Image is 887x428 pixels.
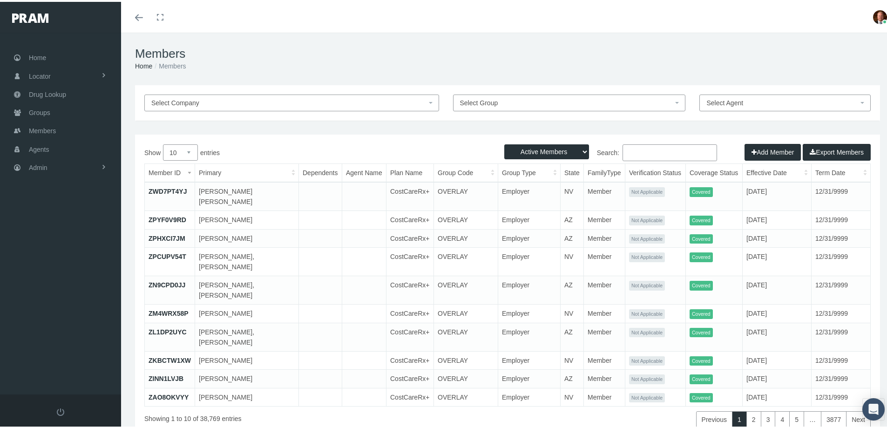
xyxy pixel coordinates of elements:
[812,209,871,228] td: 12/31/9999
[584,368,625,387] td: Member
[151,97,199,105] span: Select Company
[195,162,299,180] th: Primary: activate to sort column ascending
[195,274,299,303] td: [PERSON_NAME], [PERSON_NAME]
[508,143,717,159] label: Search:
[342,162,386,180] th: Agent Name
[498,180,561,209] td: Employer
[743,162,812,180] th: Effective Date: activate to sort column ascending
[812,180,871,209] td: 12/31/9999
[623,143,717,159] input: Search:
[746,409,761,426] a: 2
[386,227,434,246] td: CostCareRx+
[812,227,871,246] td: 12/31/9999
[696,409,732,426] a: Previous
[743,303,812,321] td: [DATE]
[629,232,665,242] span: Not Applicable
[629,214,665,224] span: Not Applicable
[386,368,434,387] td: CostCareRx+
[686,162,743,180] th: Coverage Status
[149,251,186,258] a: ZPCUPV54T
[386,274,434,303] td: CostCareRx+
[690,373,713,382] span: Covered
[625,162,686,180] th: Verification Status
[498,386,561,404] td: Employer
[804,409,821,426] a: …
[195,227,299,246] td: [PERSON_NAME]
[12,12,48,21] img: PRAM_20_x_78.png
[584,180,625,209] td: Member
[561,209,584,228] td: AZ
[434,321,498,349] td: OVERLAY
[862,396,885,419] div: Open Intercom Messenger
[743,321,812,349] td: [DATE]
[584,349,625,368] td: Member
[29,47,46,65] span: Home
[135,45,880,59] h1: Members
[629,307,665,317] span: Not Applicable
[195,246,299,274] td: [PERSON_NAME], [PERSON_NAME]
[743,274,812,303] td: [DATE]
[690,232,713,242] span: Covered
[873,8,887,22] img: S_Profile_Picture_693.jpg
[386,303,434,321] td: CostCareRx+
[135,61,152,68] a: Home
[498,227,561,246] td: Employer
[743,180,812,209] td: [DATE]
[561,303,584,321] td: NV
[29,120,56,138] span: Members
[629,354,665,364] span: Not Applicable
[498,246,561,274] td: Employer
[629,373,665,382] span: Not Applicable
[690,251,713,260] span: Covered
[561,180,584,209] td: NV
[584,321,625,349] td: Member
[386,162,434,180] th: Plan Name
[584,246,625,274] td: Member
[561,246,584,274] td: NV
[584,274,625,303] td: Member
[561,274,584,303] td: AZ
[195,321,299,349] td: [PERSON_NAME], [PERSON_NAME]
[584,303,625,321] td: Member
[149,308,189,315] a: ZM4WRX58P
[498,349,561,368] td: Employer
[690,354,713,364] span: Covered
[584,209,625,228] td: Member
[498,368,561,387] td: Employer
[561,162,584,180] th: State
[812,246,871,274] td: 12/31/9999
[732,409,747,426] a: 1
[584,227,625,246] td: Member
[149,392,189,399] a: ZAO8OKVYY
[690,185,713,195] span: Covered
[812,162,871,180] th: Term Date: activate to sort column ascending
[498,321,561,349] td: Employer
[690,307,713,317] span: Covered
[561,349,584,368] td: NV
[195,209,299,228] td: [PERSON_NAME]
[812,321,871,349] td: 12/31/9999
[584,162,625,180] th: FamilyType
[743,349,812,368] td: [DATE]
[29,84,66,102] span: Drug Lookup
[789,409,804,426] a: 5
[386,246,434,274] td: CostCareRx+
[434,209,498,228] td: OVERLAY
[706,97,743,105] span: Select Agent
[386,209,434,228] td: CostCareRx+
[434,274,498,303] td: OVERLAY
[144,143,508,159] label: Show entries
[163,143,198,159] select: Showentries
[29,157,47,175] span: Admin
[498,274,561,303] td: Employer
[690,391,713,401] span: Covered
[434,227,498,246] td: OVERLAY
[690,279,713,289] span: Covered
[812,368,871,387] td: 12/31/9999
[149,186,187,193] a: ZWD7PT4YJ
[629,279,665,289] span: Not Applicable
[743,227,812,246] td: [DATE]
[812,386,871,404] td: 12/31/9999
[434,246,498,274] td: OVERLAY
[761,409,776,426] a: 3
